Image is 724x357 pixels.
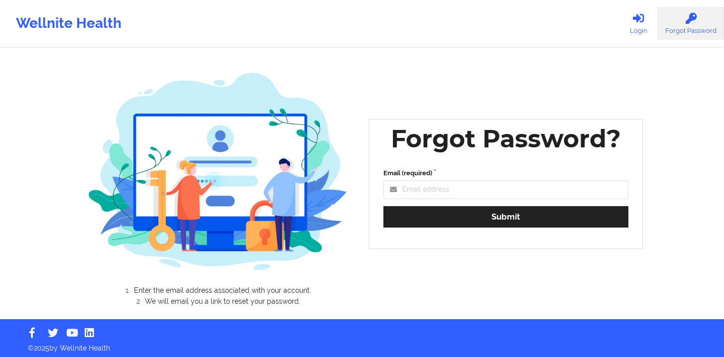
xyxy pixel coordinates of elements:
p: © 2025 by Wellnite Health [21,336,703,353]
li: We will email you a link to reset your password. [97,296,348,305]
a: Forgot Password [658,7,724,40]
div: Forgot Password? [391,123,621,154]
a: Login [619,7,658,40]
li: Enter the email address associated with your account. [97,286,348,296]
button: Submit [383,206,628,228]
img: wellnite-forgot-password-hero_200.d80a7247.jpg [89,63,349,279]
label: Email (required) [383,168,628,178]
input: Email address [383,180,628,199]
